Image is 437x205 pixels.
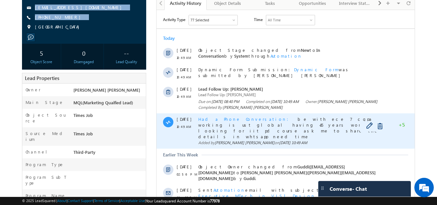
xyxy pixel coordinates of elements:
[20,64,39,70] span: 10:49 AM
[68,199,93,203] a: Contact Support
[26,193,66,199] label: Program Name
[320,186,325,191] img: carter-drag
[72,149,146,158] div: Third-Party
[34,34,109,42] div: Chat with us now
[72,131,146,140] div: Times Job
[42,82,231,88] span: Lead Follow Up: [PERSON_NAME]
[161,89,221,94] span: [PERSON_NAME] [PERSON_NAME]
[20,57,35,63] span: [DATE]
[42,76,231,82] span: Lead Follow Up: [PERSON_NAME]
[55,89,83,94] span: [DATE] 08:40 PM
[42,37,164,49] span: In Conversation
[108,59,144,65] div: Lead Quality
[24,47,60,59] div: 5
[42,106,224,129] span: be with ece 7 cgpa working is ust global having 4.5 years work exp. looking for iit pd course ask...
[111,7,124,13] div: All Time
[66,47,102,59] div: 0
[20,37,35,43] span: [DATE]
[20,177,35,183] span: [DATE]
[72,99,146,108] div: MQL(Marketing Quaified Lead)
[97,5,106,15] span: Time
[42,37,164,49] span: Object Stage changed from to by through
[123,130,151,135] span: [DATE] 10:49 AM
[26,87,41,93] label: Owner
[149,89,221,95] span: Owner:
[242,112,248,120] span: +5
[210,199,220,203] span: 77978
[20,161,39,167] span: 02:56 PM
[42,160,219,171] span: [PERSON_NAME] [PERSON_NAME]([PERSON_NAME][EMAIL_ADDRESS][DOMAIN_NAME])
[26,162,64,167] label: Program Type
[57,199,67,203] a: About
[73,87,140,93] span: [PERSON_NAME] [PERSON_NAME]
[26,99,64,105] label: Main Stage
[137,57,182,62] span: Dynamic Form
[144,37,153,43] span: New
[8,60,118,154] textarea: Type your message and hit 'Enter'
[20,45,39,51] span: 10:49 AM
[20,84,39,89] span: 10:49 AM
[42,177,231,200] div: by [PERSON_NAME]<[EMAIL_ADDRESS][DOMAIN_NAME]>.
[42,154,219,171] span: Object Owner changed from to by .
[66,95,126,100] span: [PERSON_NAME] [PERSON_NAME]
[58,130,118,135] span: [PERSON_NAME] [PERSON_NAME]
[108,47,144,59] div: --
[42,95,126,100] span: Completed By:
[42,130,231,136] span: Added by on
[42,177,227,194] span: Welcome to the Executive MTech in VLSI Design - Your Journey Begins Now!
[330,186,367,192] span: Converse - Chat
[35,5,125,10] a: [EMAIL_ADDRESS][DOMAIN_NAME]
[11,34,27,42] img: d_60004797649_company_0_60004797649
[20,114,39,120] span: 10:49 AM
[66,59,102,65] div: Disengaged
[94,199,119,203] a: Terms of Service
[87,165,99,171] span: Guddi
[42,177,163,183] span: Sent email with subject
[6,142,41,148] div: Earlier This Week
[42,57,231,68] span: Dynamic Form Submission: was submitted by [PERSON_NAME] [PERSON_NAME]
[72,112,146,121] div: Times Job
[22,198,220,204] span: © 2025 LeadSquared | | | | |
[42,154,188,165] span: Guddi([EMAIL_ADDRESS][DOMAIN_NAME])
[57,177,89,183] span: Automation
[26,112,67,124] label: Object Source
[35,24,82,30] span: [GEOGRAPHIC_DATA]
[114,89,142,94] span: [DATE] 10:49 AM
[106,3,122,19] div: Minimize live chat window
[26,174,67,186] label: Program SubType
[35,14,84,21] span: [PHONE_NUMBER]
[221,113,229,120] a: Delete
[89,89,142,95] span: Completed on:
[34,7,52,13] div: 77 Selected
[20,76,35,82] span: [DATE]
[120,199,145,203] a: Acceptable Use
[32,5,81,15] div: Sales Activity,Program,Email Bounced,Email Link Clicked,Email Marked Spam & 72 more..
[20,154,35,160] span: [DATE]
[20,185,39,190] span: 08:39 PM
[88,159,117,168] em: Start Chat
[20,106,35,112] span: [DATE]
[210,112,220,120] span: Edit
[78,43,92,49] span: System
[6,25,27,31] div: Today
[26,149,52,155] label: Channel
[42,106,136,112] span: Had a Phone Conversation
[25,75,59,81] span: Lead Properties
[114,43,146,49] span: Automation
[26,131,67,142] label: Source Medium
[42,89,83,95] span: Due on:
[6,5,29,15] span: Activity Type
[24,59,60,65] div: Object Score
[146,199,220,203] span: Your Leadsquared Account Number is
